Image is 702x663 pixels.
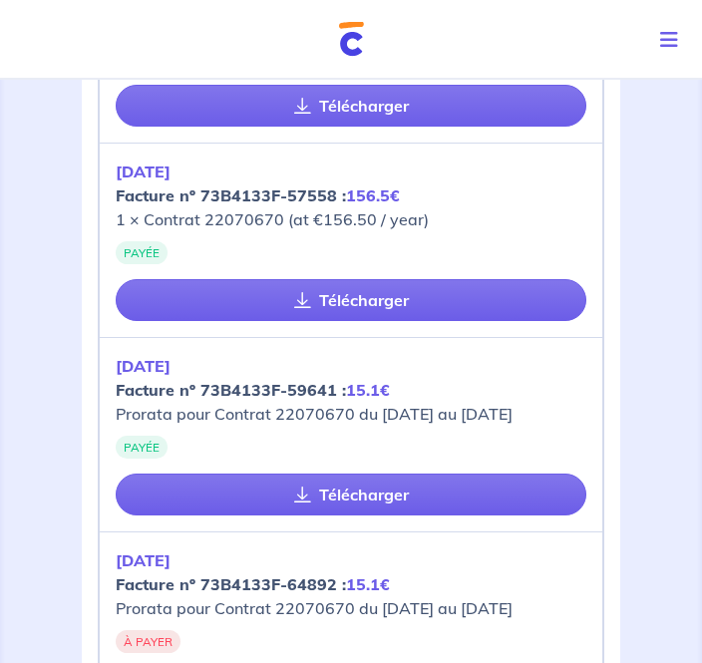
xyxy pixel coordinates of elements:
[116,437,168,460] span: PAYÉE
[116,86,586,128] a: Télécharger
[116,355,513,427] p: Prorata pour Contrat 22070670 du [DATE] au [DATE]
[116,357,171,377] em: [DATE]
[116,381,390,401] strong: Facture nº 73B4133F-59641 :
[346,186,400,206] em: 156.5€
[346,575,390,595] em: 15.1€
[346,381,390,401] em: 15.1€
[116,631,180,654] span: À PAYER
[339,22,364,57] img: Cautioneo
[116,575,390,595] strong: Facture nº 73B4133F-64892 :
[116,280,586,322] a: Télécharger
[116,186,400,206] strong: Facture nº 73B4133F-57558 :
[644,14,702,66] button: Toggle navigation
[116,163,171,182] em: [DATE]
[116,551,171,571] em: [DATE]
[116,161,429,232] p: 1 × Contrat 22070670 (at €156.50 / year)
[116,242,168,265] span: PAYÉE
[116,475,586,516] a: Télécharger
[116,549,513,621] p: Prorata pour Contrat 22070670 du [DATE] au [DATE]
